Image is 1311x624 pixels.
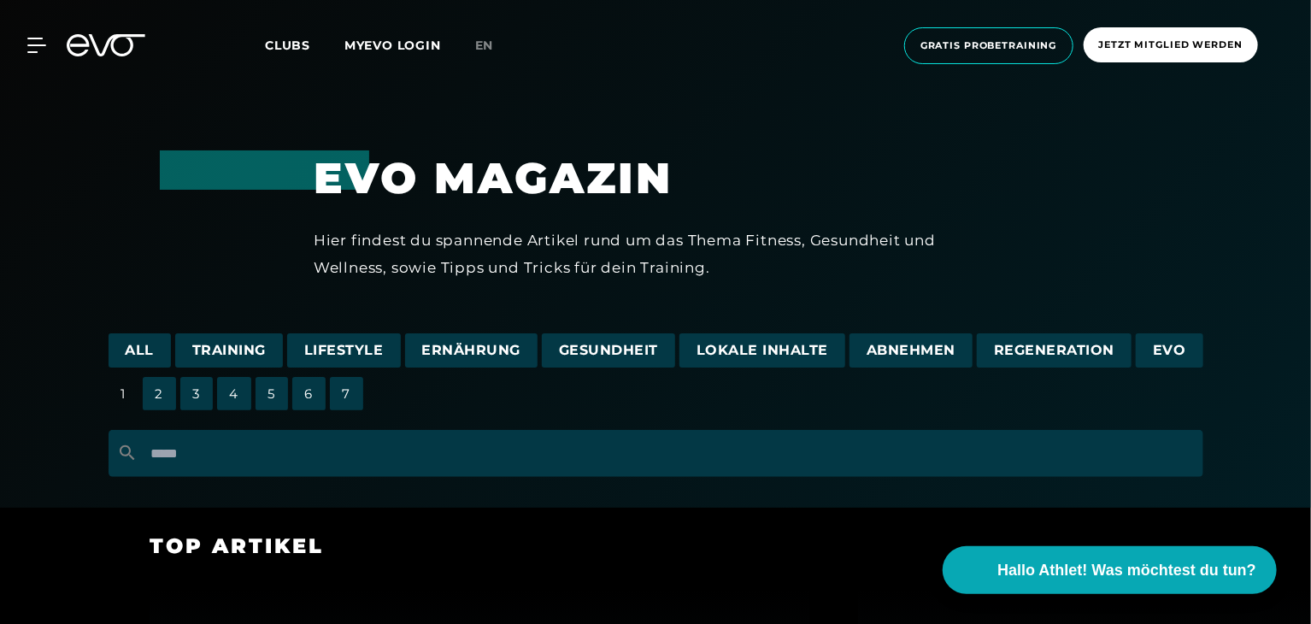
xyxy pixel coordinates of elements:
a: Jetzt Mitglied werden [1079,27,1263,64]
span: Gratis Probetraining [920,38,1057,53]
span: 4 [217,377,251,410]
a: Gesundheit [542,333,675,368]
a: Lokale Inhalte [679,333,845,368]
a: 7 [330,385,363,404]
a: en [475,36,514,56]
span: 1 [109,377,138,410]
div: Hier findest du spannende Artikel rund um das Thema Fitness, Gesundheit und Wellness, sowie Tipps... [314,227,997,282]
a: Ernährung [405,333,538,368]
span: 6 [292,377,326,410]
a: 5 [256,385,288,404]
a: Abnehmen [850,333,973,368]
a: 3 [180,385,213,404]
span: Clubs [265,38,310,53]
button: Hallo Athlet! Was möchtest du tun? [943,546,1277,594]
a: Lifestyle [287,333,401,368]
span: Hallo Athlet! Was möchtest du tun? [997,559,1256,582]
a: MYEVO LOGIN [344,38,441,53]
span: 3 [180,377,213,410]
span: 5 [256,377,288,410]
span: 2 [143,377,176,410]
a: EVO [1136,333,1203,368]
a: Regeneration [977,333,1132,368]
a: 6 [292,385,326,404]
a: 1 [109,385,138,404]
a: Training [175,333,283,368]
h3: Top Artikel [150,533,1161,559]
a: 4 [217,385,251,404]
a: Clubs [265,37,344,53]
span: en [475,38,494,53]
a: All [109,333,172,368]
a: 2 [143,385,176,404]
a: Gratis Probetraining [899,27,1079,64]
span: Jetzt Mitglied werden [1099,38,1243,52]
a: EVO Magazin [314,152,673,204]
span: 7 [330,377,363,410]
